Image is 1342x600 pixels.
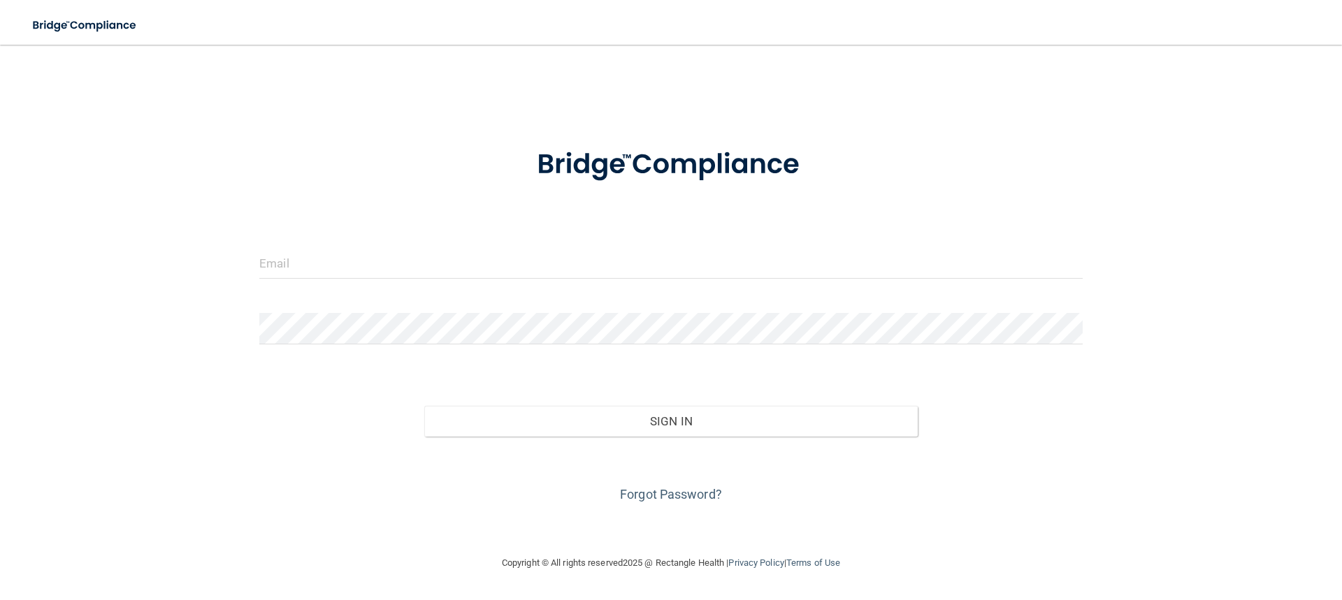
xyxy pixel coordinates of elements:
[424,406,918,437] button: Sign In
[728,557,784,568] a: Privacy Policy
[259,247,1083,279] input: Email
[508,129,834,201] img: bridge_compliance_login_screen.278c3ca4.svg
[786,557,840,568] a: Terms of Use
[620,487,722,502] a: Forgot Password?
[21,11,150,40] img: bridge_compliance_login_screen.278c3ca4.svg
[416,541,926,585] div: Copyright © All rights reserved 2025 @ Rectangle Health | |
